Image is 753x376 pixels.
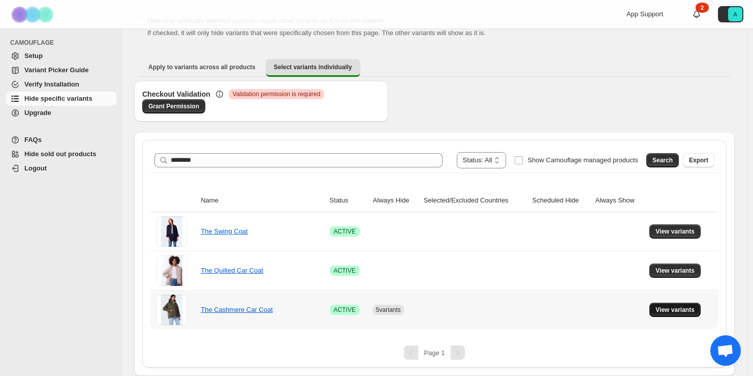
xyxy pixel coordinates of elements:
span: ACTIVE [334,306,356,314]
span: 5 variants [376,306,401,313]
th: Always Hide [370,189,421,212]
th: Status [327,189,370,212]
a: The Swing Coat [201,227,248,235]
nav: Pagination [150,345,718,360]
button: Export [683,153,714,167]
th: Selected/Excluded Countries [421,189,529,212]
button: Apply to variants across all products [140,59,264,75]
span: Validation permission is required [233,90,321,98]
button: View variants [649,224,701,239]
span: View variants [655,306,695,314]
th: Name [198,189,326,212]
span: View variants [655,227,695,236]
th: Scheduled Hide [529,189,592,212]
span: Page 1 [424,349,445,357]
button: Avatar with initials A [718,6,743,22]
span: Logout [24,164,47,172]
span: Avatar with initials A [728,7,742,21]
a: Upgrade [6,106,116,120]
span: Upgrade [24,109,51,117]
button: View variants [649,303,701,317]
span: Verify Installation [24,80,79,88]
a: 2 [692,9,702,19]
span: FAQs [24,136,42,143]
span: Apply to variants across all products [148,63,256,71]
span: Show Camouflage managed products [527,156,638,164]
span: Grant Permission [148,102,199,110]
span: Variant Picker Guide [24,66,88,74]
a: The Quilted Car Coat [201,267,263,274]
a: The Cashmere Car Coat [201,306,273,313]
h3: Checkout Validation [142,89,210,99]
a: Setup [6,49,116,63]
a: FAQs [6,133,116,147]
text: A [733,11,737,17]
span: ACTIVE [334,267,356,275]
a: Hide sold out products [6,147,116,161]
button: Search [646,153,679,167]
a: Verify Installation [6,77,116,92]
span: Hide specific variants [24,95,92,102]
span: Hide sold out products [24,150,97,158]
img: Camouflage [8,1,59,28]
span: ACTIVE [334,227,356,236]
span: Setup [24,52,43,60]
span: If checked, it will only hide variants that were specifically chosen from this page. The other va... [147,29,486,37]
button: Select variants individually [266,59,360,77]
span: CAMOUFLAGE [10,39,117,47]
a: Logout [6,161,116,176]
span: Search [652,156,673,164]
span: Select variants individually [274,63,352,71]
div: Open chat [710,335,741,366]
a: Hide specific variants [6,92,116,106]
button: View variants [649,264,701,278]
a: Variant Picker Guide [6,63,116,77]
div: 2 [696,3,709,13]
span: App Support [626,10,663,18]
th: Always Show [592,189,647,212]
span: Export [689,156,708,164]
a: Grant Permission [142,99,205,113]
div: Select variants individually [134,81,735,376]
span: View variants [655,267,695,275]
